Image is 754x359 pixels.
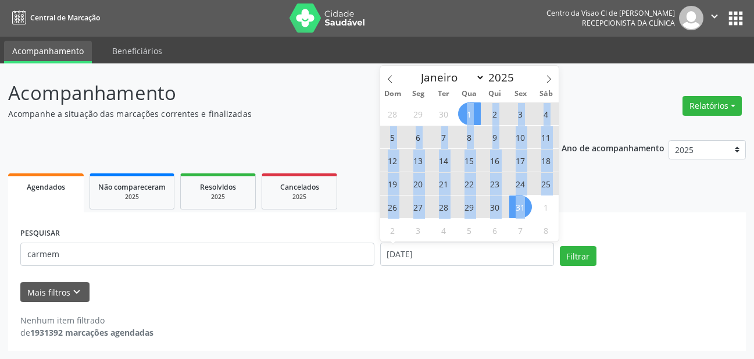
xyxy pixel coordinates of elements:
span: Não compareceram [98,182,166,192]
span: Outubro 4, 2025 [535,102,558,125]
span: Outubro 23, 2025 [484,172,506,195]
a: Acompanhamento [4,41,92,63]
span: Outubro 3, 2025 [509,102,532,125]
div: 2025 [98,193,166,201]
span: Qui [482,90,508,98]
span: Setembro 28, 2025 [381,102,404,125]
span: Outubro 19, 2025 [381,172,404,195]
span: Outubro 8, 2025 [458,126,481,148]
span: Seg [405,90,431,98]
label: PESQUISAR [20,225,60,243]
span: Novembro 8, 2025 [535,219,558,241]
span: Outubro 12, 2025 [381,149,404,172]
span: Setembro 30, 2025 [433,102,455,125]
p: Acompanhamento [8,79,524,108]
span: Outubro 24, 2025 [509,172,532,195]
span: Cancelados [280,182,319,192]
span: Qua [456,90,482,98]
span: Outubro 16, 2025 [484,149,506,172]
button: Mais filtroskeyboard_arrow_down [20,282,90,303]
p: Ano de acompanhamento [562,140,664,155]
span: Outubro 29, 2025 [458,196,481,218]
strong: 1931392 marcações agendadas [30,327,153,338]
a: Beneficiários [104,41,170,61]
span: Outubro 6, 2025 [407,126,430,148]
span: Recepcionista da clínica [582,18,675,28]
span: Outubro 11, 2025 [535,126,558,148]
input: Year [485,70,523,85]
span: Novembro 3, 2025 [407,219,430,241]
span: Agendados [27,182,65,192]
img: img [679,6,703,30]
span: Novembro 1, 2025 [535,196,558,218]
select: Month [416,69,485,86]
span: Outubro 27, 2025 [407,196,430,218]
span: Novembro 7, 2025 [509,219,532,241]
span: Outubro 18, 2025 [535,149,558,172]
span: Outubro 1, 2025 [458,102,481,125]
button:  [703,6,726,30]
span: Novembro 4, 2025 [433,219,455,241]
i:  [708,10,721,23]
span: Resolvidos [200,182,236,192]
a: Central de Marcação [8,8,100,27]
span: Novembro 5, 2025 [458,219,481,241]
span: Outubro 25, 2025 [535,172,558,195]
div: de [20,326,153,339]
div: Nenhum item filtrado [20,314,153,326]
div: 2025 [189,193,247,201]
span: Outubro 22, 2025 [458,172,481,195]
p: Acompanhe a situação das marcações correntes e finalizadas [8,108,524,120]
span: Ter [431,90,456,98]
span: Outubro 21, 2025 [433,172,455,195]
span: Outubro 28, 2025 [433,196,455,218]
span: Outubro 20, 2025 [407,172,430,195]
span: Outubro 13, 2025 [407,149,430,172]
button: Relatórios [682,96,742,116]
span: Outubro 30, 2025 [484,196,506,218]
span: Outubro 9, 2025 [484,126,506,148]
input: Nome, código do beneficiário ou CPF [20,243,374,266]
span: Novembro 2, 2025 [381,219,404,241]
button: Filtrar [560,246,596,266]
span: Outubro 2, 2025 [484,102,506,125]
span: Outubro 17, 2025 [509,149,532,172]
span: Novembro 6, 2025 [484,219,506,241]
div: Centro da Visao Cl de [PERSON_NAME] [546,8,675,18]
span: Sáb [533,90,559,98]
i: keyboard_arrow_down [70,286,83,298]
button: apps [726,8,746,29]
span: Outubro 14, 2025 [433,149,455,172]
span: Setembro 29, 2025 [407,102,430,125]
span: Sex [508,90,533,98]
div: 2025 [270,193,328,201]
span: Outubro 10, 2025 [509,126,532,148]
span: Outubro 26, 2025 [381,196,404,218]
input: Selecione um intervalo [380,243,554,266]
span: Central de Marcação [30,13,100,23]
span: Outubro 31, 2025 [509,196,532,218]
span: Outubro 7, 2025 [433,126,455,148]
span: Outubro 5, 2025 [381,126,404,148]
span: Outubro 15, 2025 [458,149,481,172]
span: Dom [380,90,406,98]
